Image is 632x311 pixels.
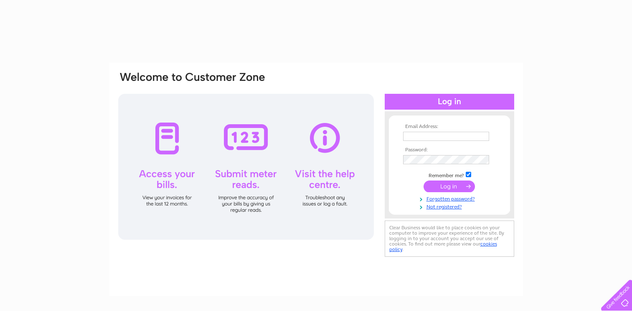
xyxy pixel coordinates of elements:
[401,147,498,153] th: Password:
[385,221,514,257] div: Clear Business would like to place cookies on your computer to improve your experience of the sit...
[401,171,498,179] td: Remember me?
[424,181,475,192] input: Submit
[389,241,497,252] a: cookies policy
[401,124,498,130] th: Email Address:
[403,202,498,210] a: Not registered?
[403,194,498,202] a: Forgotten password?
